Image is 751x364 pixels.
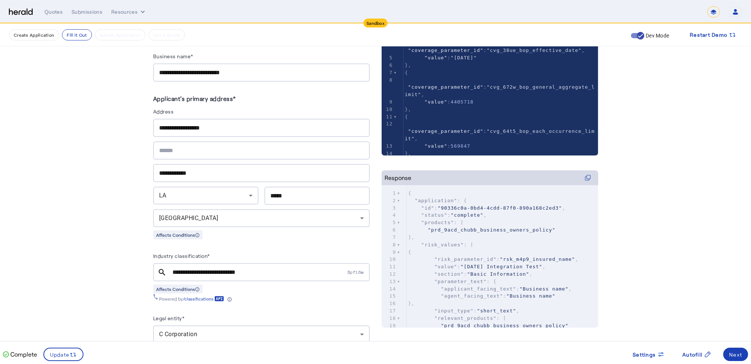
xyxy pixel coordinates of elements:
span: "risk_parameter_id" [434,256,497,262]
button: Autofill [676,348,717,361]
div: 7 [382,234,397,241]
span: }, [405,151,412,156]
span: "prd_9acd_chubb_business_owners_policy" [441,323,569,328]
span: "Basic Information" [467,271,529,277]
div: 6 [382,62,394,69]
span: "[DATE] Integration Test" [461,264,543,269]
span: : [ [408,220,464,225]
span: "value" [434,264,457,269]
span: "90336c0a-0bd4-4cdd-87f0-890a168c2ed3" [438,205,562,211]
div: 8 [382,76,394,84]
span: : { [408,198,467,203]
span: }, [408,301,415,306]
span: : [ [408,315,507,321]
span: "value" [424,99,447,105]
span: "cvg_672w_bop_general_aggregate_limit" [405,84,595,97]
span: Settings [633,351,656,358]
div: 5 [382,219,397,226]
div: 9 [382,98,394,106]
div: 9 [382,249,397,256]
span: "status" [421,212,448,218]
span: "parameter_text" [434,279,487,284]
label: Industry classification* [153,253,210,259]
div: 15 [382,292,397,300]
span: : , [405,121,595,141]
div: 8 [382,241,397,249]
span: : [405,55,477,60]
div: 13 [382,142,394,150]
span: : , [408,256,579,262]
div: 4 [382,211,397,219]
span: "id" [421,205,434,211]
div: 3 [382,204,397,212]
span: "[DATE]" [451,55,477,60]
button: Restart Demo [684,28,742,42]
div: 18 [382,315,397,322]
span: }, [405,106,412,112]
div: Submissions [72,8,102,16]
label: Legal entity* [153,315,185,321]
span: : , [408,264,546,269]
span: : , [408,271,533,277]
span: : , [408,205,566,211]
div: 1 [382,190,397,197]
span: "risk_values" [421,242,464,247]
div: 19 [382,322,397,329]
span: Autofill [682,351,702,358]
img: Herald Logo [9,9,33,16]
span: : , [408,308,520,314]
div: 14 [382,285,397,293]
div: Response [385,173,411,182]
span: : [408,293,556,299]
p: Complete [9,350,37,359]
div: Quotes [45,8,63,16]
button: Update [43,348,84,361]
span: ], [408,235,415,240]
span: : , [408,212,487,218]
span: "value" [424,55,447,60]
span: "section" [434,271,464,277]
span: "cvg_38ue_bop_effective_date" [487,47,582,53]
span: [GEOGRAPHIC_DATA] [159,214,218,222]
span: 569847 [451,143,470,149]
div: Powered by [159,296,232,302]
div: 13 [382,278,397,285]
span: "prd_9acd_chubb_business_owners_policy" [428,227,555,233]
span: : , [408,286,572,292]
span: { [408,190,412,196]
button: Next [723,348,748,361]
label: Dev Mode [644,32,669,39]
span: Update [50,351,70,358]
button: Create Application [9,29,59,40]
div: 10 [382,106,394,113]
span: "Business name" [520,286,569,292]
mat-icon: search [153,268,171,277]
span: : { [408,279,497,284]
span: { [405,70,408,75]
div: 5 [382,54,394,62]
span: "input_type" [434,308,474,314]
button: Settings [627,348,671,361]
div: Affects Conditions [153,230,202,239]
div: Sandbox [363,19,388,27]
span: "relevant_products" [434,315,497,321]
button: Get A Quote [148,29,185,40]
span: }, [405,62,412,68]
span: "Business name" [506,293,555,299]
button: Resources dropdown menu [111,8,146,16]
span: LA [159,192,167,199]
span: "applicant_facing_text" [441,286,516,292]
div: 17 [382,307,397,315]
span: "complete" [451,212,483,218]
div: 2 [382,197,397,204]
span: { [405,114,408,119]
div: Affects Conditions [153,285,202,294]
div: 12 [382,270,397,278]
label: Applicant's primary address* [153,95,236,102]
div: Next [729,351,742,358]
span: "coverage_parameter_id" [408,84,483,90]
span: "products" [421,220,454,225]
label: Address [153,108,174,115]
span: { [408,249,412,255]
div: 12 [382,120,394,128]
